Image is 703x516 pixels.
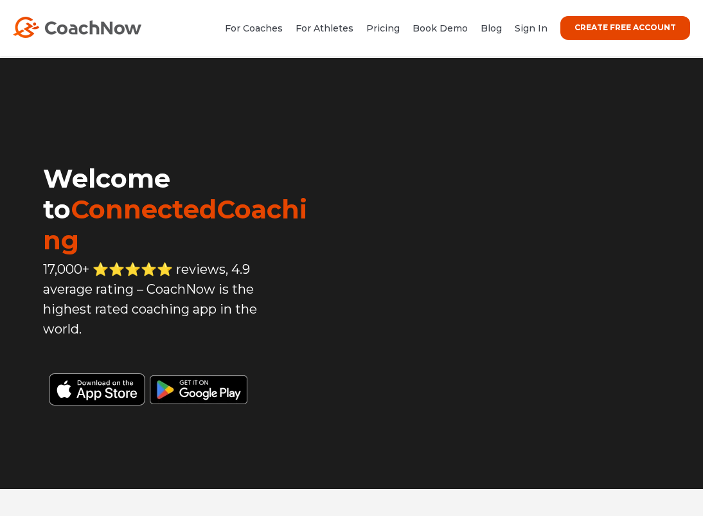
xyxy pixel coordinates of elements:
a: For Coaches [225,22,283,34]
h1: Welcome to [43,163,323,256]
a: Sign In [515,22,547,34]
img: CoachNow Logo [13,17,141,38]
span: ConnectedCoaching [43,193,307,256]
a: Book Demo [413,22,468,34]
a: Pricing [366,22,400,34]
a: Blog [481,22,502,34]
a: For Athletes [296,22,353,34]
img: Black Download CoachNow on the App Store Button [43,367,303,405]
span: 17,000+ ⭐️⭐️⭐️⭐️⭐️ reviews, 4.9 average rating – CoachNow is the highest rated coaching app in th... [43,262,257,337]
a: CREATE FREE ACCOUNT [560,16,690,40]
